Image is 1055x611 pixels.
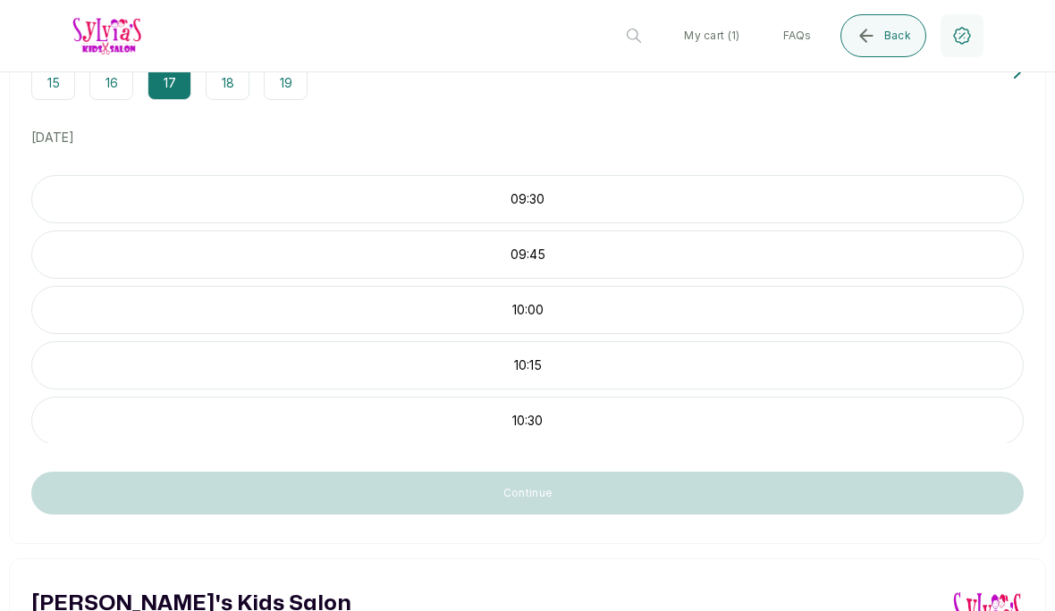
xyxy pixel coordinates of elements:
p: 09:30 [32,190,1023,208]
img: business logo [72,15,143,55]
p: 17 [164,74,176,92]
p: 09:45 [32,246,1023,264]
p: 10:00 [32,301,1023,319]
p: 16 [105,74,118,92]
button: My cart (1) [670,14,754,57]
p: 10:15 [32,356,1023,374]
button: FAQs [769,14,826,57]
p: 10:30 [32,412,1023,430]
p: [DATE] [31,129,1024,146]
button: Back [840,14,926,57]
span: Back [884,29,911,43]
p: 18 [222,74,234,92]
p: 15 [47,74,60,92]
p: 19 [280,74,292,92]
button: Continue [31,472,1024,515]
